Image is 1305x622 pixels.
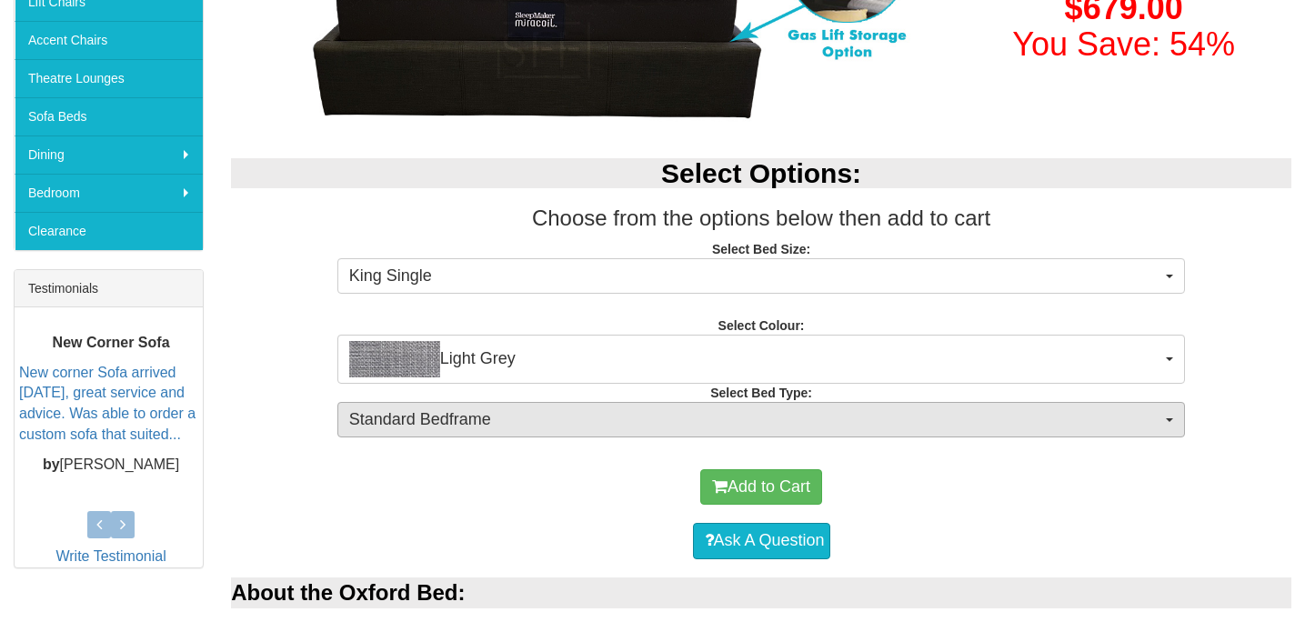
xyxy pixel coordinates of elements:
span: Light Grey [349,341,1162,377]
button: Add to Cart [700,469,822,506]
b: by [43,456,60,472]
b: New Corner Sofa [53,335,170,350]
a: Ask A Question [693,523,830,559]
img: Light Grey [349,341,440,377]
span: King Single [349,265,1162,288]
button: Standard Bedframe [337,402,1186,438]
font: You Save: 54% [1012,25,1235,63]
a: Dining [15,135,203,174]
h3: Choose from the options below then add to cart [231,206,1291,230]
a: New corner Sofa arrived [DATE], great service and advice. Was able to order a custom sofa that su... [19,365,196,443]
span: Standard Bedframe [349,408,1162,432]
b: Select Options: [661,158,861,188]
button: Light GreyLight Grey [337,335,1186,384]
strong: Select Colour: [718,318,805,333]
a: Accent Chairs [15,21,203,59]
strong: Select Bed Type: [710,386,812,400]
a: Sofa Beds [15,97,203,135]
button: King Single [337,258,1186,295]
a: Clearance [15,212,203,250]
strong: Select Bed Size: [712,242,810,256]
a: Theatre Lounges [15,59,203,97]
p: [PERSON_NAME] [19,455,203,476]
div: About the Oxford Bed: [231,577,1291,608]
a: Write Testimonial [55,548,166,564]
div: Testimonials [15,270,203,307]
a: Bedroom [15,174,203,212]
